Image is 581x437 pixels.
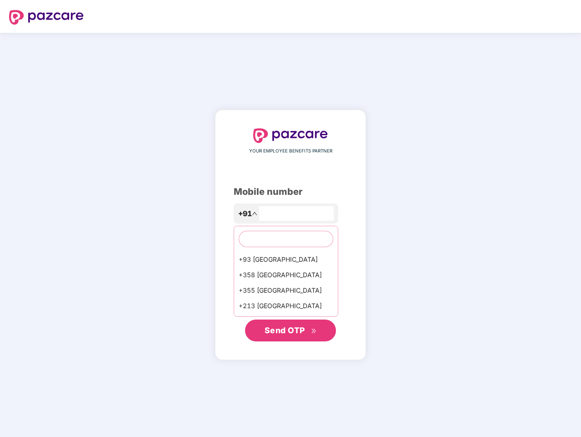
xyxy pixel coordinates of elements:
span: double-right [311,328,317,334]
div: +1684 AmericanSamoa [234,314,338,329]
span: YOUR EMPLOYEE BENEFITS PARTNER [249,147,332,155]
div: +93 [GEOGRAPHIC_DATA] [234,252,338,267]
span: Send OTP [265,325,305,335]
div: +358 [GEOGRAPHIC_DATA] [234,267,338,283]
span: +91 [238,208,252,219]
div: +355 [GEOGRAPHIC_DATA] [234,283,338,298]
img: logo [9,10,84,25]
div: Mobile number [234,185,347,199]
img: logo [253,128,328,143]
div: +213 [GEOGRAPHIC_DATA] [234,298,338,314]
span: up [252,211,257,216]
button: Send OTPdouble-right [245,320,336,341]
